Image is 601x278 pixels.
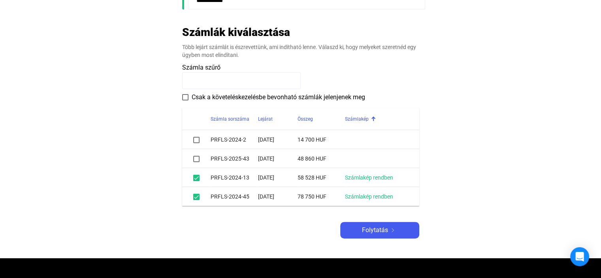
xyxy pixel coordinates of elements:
[182,25,290,39] h2: Számlák kiválasztása
[211,114,258,124] div: Számla sorszáma
[211,168,258,187] td: PRFLS-2024-13
[298,130,345,149] td: 14 700 HUF
[182,64,220,71] span: Számla szűrő
[345,114,410,124] div: Számlakép
[211,149,258,168] td: PRFLS-2025-43
[345,114,369,124] div: Számlakép
[345,193,393,200] a: Számlakép rendben
[258,149,298,168] td: [DATE]
[298,168,345,187] td: 58 528 HUF
[258,168,298,187] td: [DATE]
[211,114,249,124] div: Számla sorszáma
[182,43,419,59] div: Több lejárt számlát is észrevettünk, ami indítható lenne. Válaszd ki, hogy melyeket szeretnéd egy...
[192,93,365,102] span: Csak a követeléskezelésbe bevonható számlák jelenjenek meg
[298,114,345,124] div: Összeg
[258,114,273,124] div: Lejárat
[258,114,298,124] div: Lejárat
[258,130,298,149] td: [DATE]
[211,187,258,206] td: PRFLS-2024-45
[298,187,345,206] td: 78 750 HUF
[298,114,313,124] div: Összeg
[362,225,388,235] span: Folytatás
[340,222,419,238] button: Folytatásarrow-right-white
[345,174,393,181] a: Számlakép rendben
[211,130,258,149] td: PRFLS-2024-2
[298,149,345,168] td: 48 860 HUF
[570,247,589,266] div: Open Intercom Messenger
[258,187,298,206] td: [DATE]
[388,228,398,232] img: arrow-right-white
